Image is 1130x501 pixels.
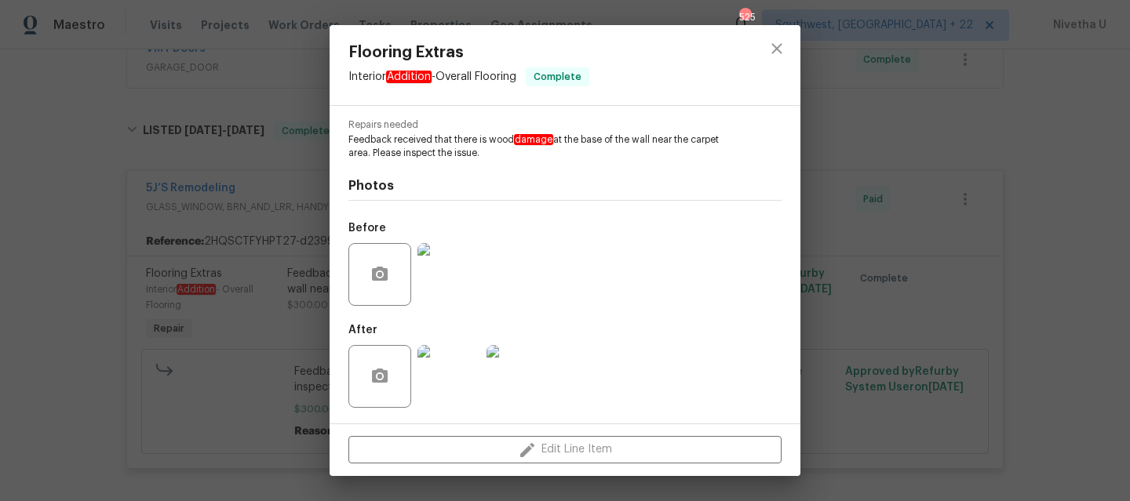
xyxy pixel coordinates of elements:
[348,120,782,130] span: Repairs needed
[348,44,589,61] span: Flooring Extras
[348,133,738,160] span: Feedback received that there is wood at the base of the wall near the carpet area. Please inspect...
[348,223,386,234] h5: Before
[758,30,796,67] button: close
[527,69,588,85] span: Complete
[348,178,782,194] h4: Photos
[348,71,516,83] span: Interior - Overall Flooring
[348,325,377,336] h5: After
[514,134,553,145] em: damage
[739,9,750,25] div: 525
[386,71,432,83] em: Addition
